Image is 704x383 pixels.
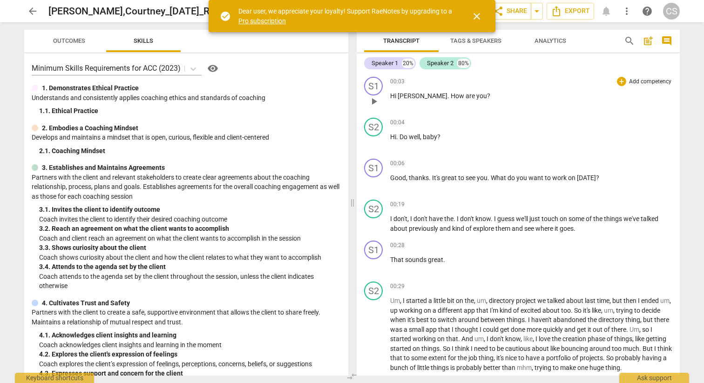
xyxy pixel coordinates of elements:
span: around [458,316,481,323]
span: . [447,92,451,100]
span: Share [493,6,527,17]
span: need [474,345,489,352]
span: , [640,316,643,323]
span: thing [625,316,640,323]
span: working [399,307,424,314]
p: Coach attends to the agenda set by the client throughout the session, unless the client indicates... [39,272,341,291]
span: touch [542,215,560,222]
span: don't [413,215,429,222]
span: I [471,345,474,352]
button: Show/Hide comments [659,34,674,48]
span: decide [642,307,660,314]
span: the [465,297,474,304]
span: that [390,354,404,362]
span: So [574,307,583,314]
span: just [529,215,542,222]
span: kind [452,225,466,232]
span: things [604,215,623,222]
span: explore [473,225,495,232]
span: thanks [409,174,429,181]
span: visibility [207,63,218,74]
span: Analytics [535,37,566,44]
span: the [593,215,604,222]
span: arrow_drop_down [531,6,542,17]
span: That [390,256,405,263]
span: ? [596,174,599,181]
span: could [483,326,500,333]
span: , [521,335,523,343]
span: abandoned [553,316,588,323]
span: Filler word [660,297,670,304]
span: be [497,345,505,352]
span: And [461,335,474,343]
p: Coach acknowledges client insights and learning in the moment [39,340,341,350]
span: nice [505,354,518,362]
div: Change speaker [364,200,383,218]
span: don't [490,335,505,343]
span: I [457,215,460,222]
span: switch [438,316,458,323]
span: too [612,345,623,352]
span: much [623,345,639,352]
span: time [597,297,609,304]
span: . [571,307,574,314]
span: on [568,174,577,181]
span: you [516,174,528,181]
span: . [396,133,399,141]
span: love [539,335,552,343]
span: talked [641,215,658,222]
span: out [593,326,604,333]
span: to [545,174,552,181]
span: extent [428,354,448,362]
span: Hi [390,133,396,141]
span: . [440,345,443,352]
span: we [537,297,547,304]
span: working [413,335,437,343]
span: 00:04 [390,119,405,127]
span: post_add [643,35,654,47]
button: Export [547,3,594,20]
span: I [452,326,455,333]
span: , [486,297,489,304]
span: previously [409,225,440,232]
span: different [438,307,464,314]
span: great [441,174,458,181]
span: more_vert [621,6,632,17]
span: ended [641,297,660,304]
span: have [429,215,444,222]
div: Keyboard shortcuts [15,373,94,383]
button: Add summary [641,34,656,48]
span: How [451,92,466,100]
span: things [614,335,632,343]
a: Pro subscription [238,17,286,25]
span: 00:03 [390,78,405,86]
span: share [493,6,504,17]
span: like [635,335,646,343]
span: app [464,307,476,314]
span: get [577,326,588,333]
p: Partners with the client and relevant stakeholders to create clear agreements about the coaching ... [32,173,341,202]
span: then [623,297,638,304]
span: started [406,297,428,304]
span: directory [489,297,516,304]
span: for [448,354,458,362]
span: like [550,345,561,352]
span: know [505,335,521,343]
span: a [433,307,438,314]
div: Ask support [619,373,689,383]
span: think [455,345,471,352]
span: so [642,326,650,333]
span: I [480,326,483,333]
span: baby [423,133,437,141]
span: you [477,174,487,181]
span: last [585,297,597,304]
span: Transcript [383,37,420,44]
span: done [511,326,527,333]
span: , [601,307,604,314]
span: Good [390,174,406,181]
span: to [458,174,466,181]
p: 3. Establishes and Maintains Agreements [42,163,165,173]
span: project [516,297,537,304]
span: . [491,215,494,222]
span: too [561,307,571,314]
